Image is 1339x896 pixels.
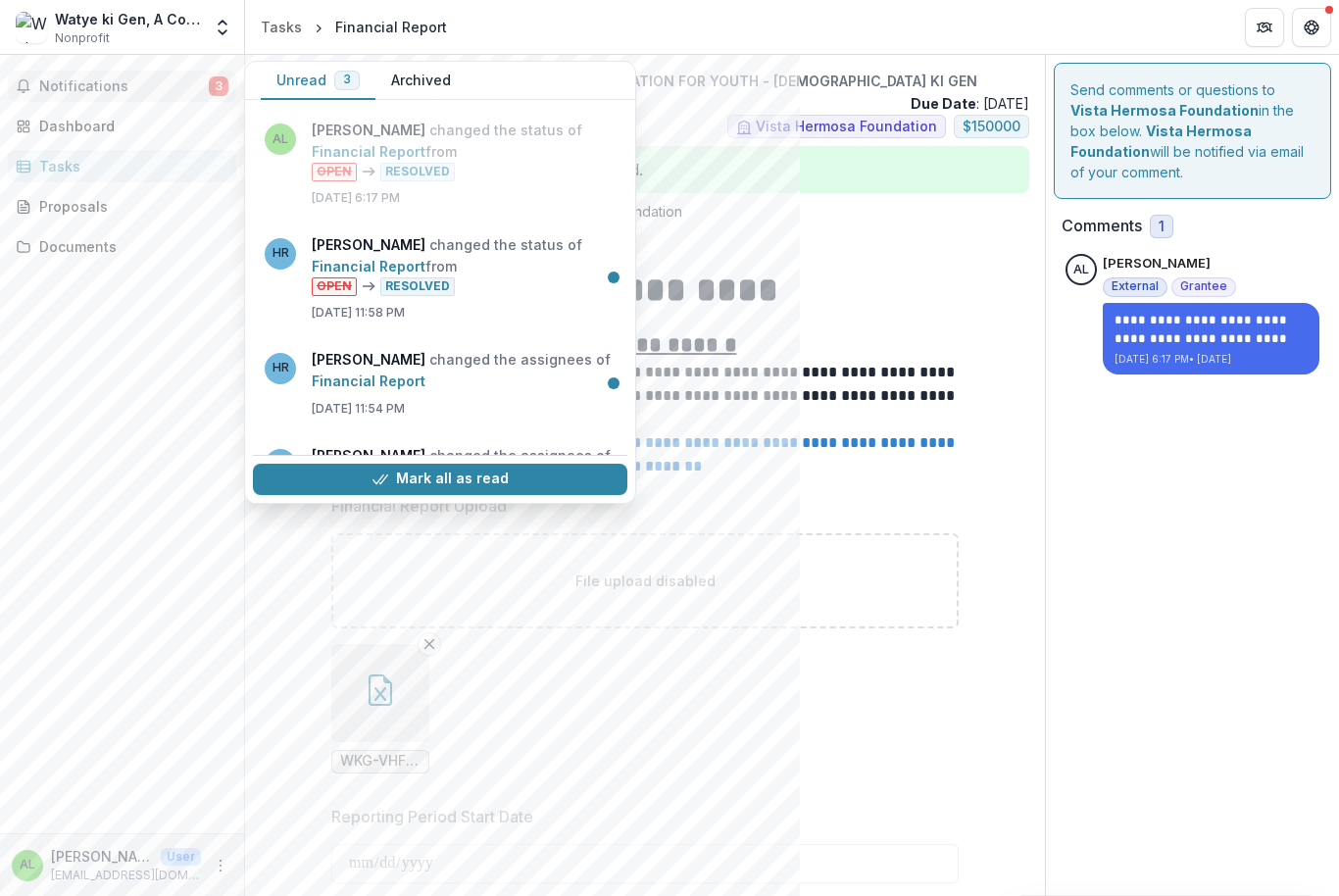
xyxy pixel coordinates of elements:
[8,230,236,263] a: Documents
[39,156,221,176] div: Tasks
[51,846,153,867] p: [PERSON_NAME]
[1073,264,1089,276] div: Atim Angela Lakor Lakor
[575,571,716,591] p: File upload disabled
[161,848,201,866] p: User
[253,464,627,495] button: Mark all as read
[418,632,441,656] button: Remove File
[312,234,616,296] p: changed the status of from
[1115,352,1308,367] p: [DATE] 6:17 PM • [DATE]
[8,150,236,182] a: Tasks
[1112,279,1159,293] span: External
[16,12,47,43] img: Watye ki Gen, A Community Based Organization
[8,110,236,142] a: Dashboard
[276,201,1014,222] p: : [PERSON_NAME] from Vista Hermosa Foundation
[911,93,1029,114] p: : [DATE]
[375,62,467,100] button: Archived
[1245,8,1284,47] button: Partners
[209,854,232,877] button: More
[340,753,421,770] span: WKG-VHF Yr 2 Final Financial Report (1).xlsx
[1103,254,1211,274] p: [PERSON_NAME]
[331,644,429,773] div: Remove FileWKG-VHF Yr 2 Final Financial Report (1).xlsx
[312,373,425,389] a: Financial Report
[55,9,201,29] div: Watye ki Gen, A Community Based Organization
[343,73,351,86] span: 3
[331,805,533,828] p: Reporting Period Start Date
[312,258,425,274] a: Financial Report
[911,95,976,112] strong: Due Date
[261,17,302,37] div: Tasks
[8,190,236,223] a: Proposals
[1180,279,1227,293] span: Grantee
[331,494,507,518] p: Financial Report Upload
[1292,8,1331,47] button: Get Help
[39,78,209,95] span: Notifications
[55,29,110,47] span: Nonprofit
[253,13,455,41] nav: breadcrumb
[312,445,616,488] p: changed the assignees of
[20,859,35,871] div: Atim Angela Lakor Lakor
[253,13,310,41] a: Tasks
[1070,102,1259,119] strong: Vista Hermosa Foundation
[261,62,375,100] button: Unread
[39,116,221,136] div: Dashboard
[756,119,937,135] span: Vista Hermosa Foundation
[1159,219,1165,235] span: 1
[261,146,1029,193] div: Task is completed! No further action needed.
[209,8,236,47] button: Open entity switcher
[1054,63,1331,199] div: Send comments or questions to in the box below. will be notified via email of your comment.
[312,143,425,160] a: Financial Report
[963,119,1020,135] span: $ 150000
[335,17,447,37] div: Financial Report
[312,120,616,181] p: changed the status of from
[1070,123,1252,160] strong: Vista Hermosa Foundation
[209,76,228,96] span: 3
[39,196,221,217] div: Proposals
[39,236,221,257] div: Documents
[51,867,201,884] p: [EMAIL_ADDRESS][DOMAIN_NAME]
[261,71,1029,91] p: SUSTAINABLE LIVELIHOOD AND HEALING TRANSFORMATION FOR YOUTH - [DEMOGRAPHIC_DATA] KI GEN
[8,71,236,102] button: Notifications3
[312,349,616,392] p: changed the assignees of
[1062,217,1142,235] h2: Comments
